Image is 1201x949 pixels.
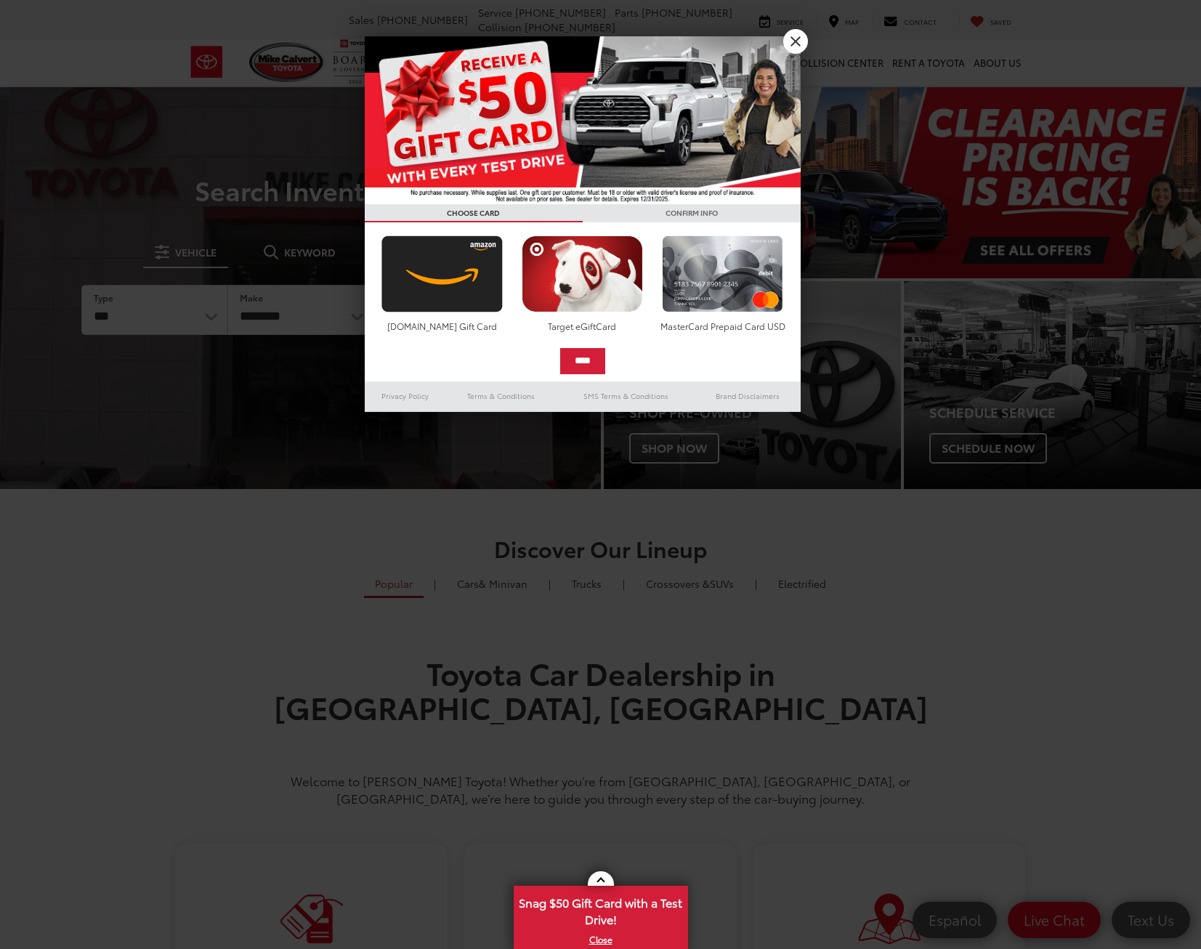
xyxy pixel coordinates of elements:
a: SMS Terms & Conditions [557,387,695,405]
img: targetcard.png [518,235,647,312]
div: Target eGiftCard [518,320,647,332]
h3: CONFIRM INFO [583,204,801,222]
span: Snag $50 Gift Card with a Test Drive! [515,887,687,932]
img: mastercard.png [658,235,787,312]
a: Brand Disclaimers [695,387,801,405]
div: MasterCard Prepaid Card USD [658,320,787,332]
a: Privacy Policy [365,387,446,405]
div: [DOMAIN_NAME] Gift Card [378,320,506,332]
a: Terms & Conditions [445,387,557,405]
img: amazoncard.png [378,235,506,312]
h3: CHOOSE CARD [365,204,583,222]
img: 55838_top_625864.jpg [365,36,801,204]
